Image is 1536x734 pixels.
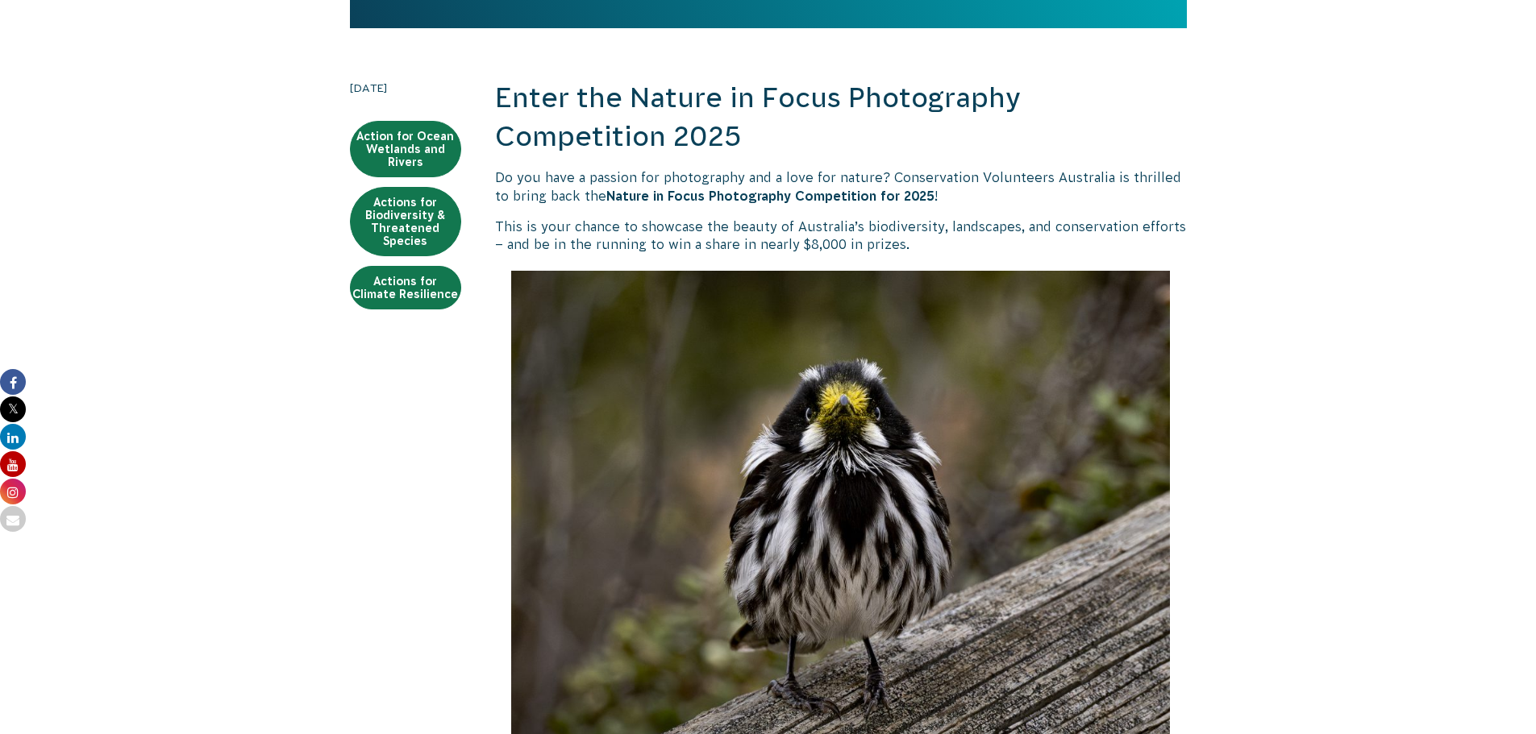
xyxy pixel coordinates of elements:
[495,79,1187,156] h2: Enter the Nature in Focus Photography Competition 2025
[606,189,935,203] strong: Nature in Focus Photography Competition for 2025
[350,79,461,97] time: [DATE]
[495,168,1187,205] p: Do you have a passion for photography and a love for nature? Conservation Volunteers Australia is...
[350,266,461,309] a: Actions for Climate Resilience
[350,121,461,177] a: Action for Ocean Wetlands and Rivers
[495,218,1187,254] p: This is your chance to showcase the beauty of Australia’s biodiversity, landscapes, and conservat...
[350,187,461,256] a: Actions for Biodiversity & Threatened Species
